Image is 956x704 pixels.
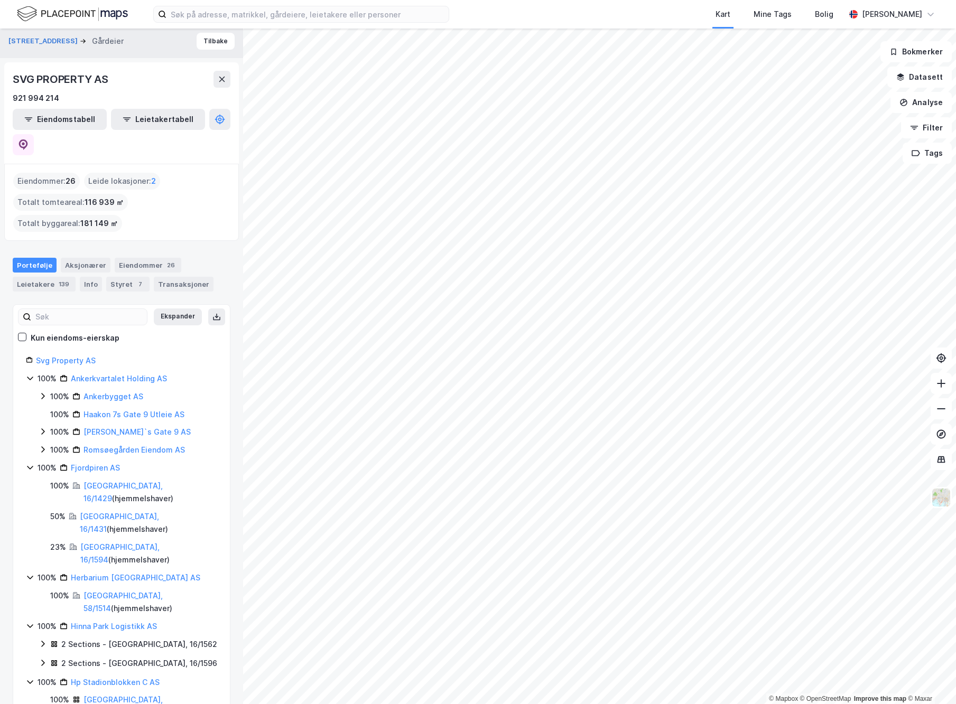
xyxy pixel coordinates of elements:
div: Styret [106,277,150,292]
a: [PERSON_NAME]`s Gate 9 AS [83,427,191,436]
div: Kart [716,8,730,21]
a: Improve this map [854,695,906,702]
div: Kontrollprogram for chat [903,653,956,704]
div: 100% [38,571,57,584]
button: Datasett [887,67,952,88]
div: 100% [50,408,69,421]
div: 50% [50,510,66,523]
div: 100% [38,676,57,689]
div: 100% [50,390,69,403]
img: logo.f888ab2527a4732fd821a326f86c7f29.svg [17,5,128,23]
a: Ankerbygget AS [83,392,143,401]
span: 181 149 ㎡ [80,217,118,230]
a: [GEOGRAPHIC_DATA], 58/1514 [83,591,163,613]
div: Totalt tomteareal : [13,194,128,211]
div: Gårdeier [92,35,124,48]
iframe: Chat Widget [903,653,956,704]
a: Svg Property AS [36,356,96,365]
button: Leietakertabell [111,109,205,130]
div: 921 994 214 [13,92,59,105]
div: Info [80,277,102,292]
a: [GEOGRAPHIC_DATA], 16/1429 [83,481,163,503]
a: [GEOGRAPHIC_DATA], 16/1594 [80,542,160,564]
button: Tags [903,143,952,164]
div: 2 Sections - [GEOGRAPHIC_DATA], 16/1596 [61,657,217,670]
a: Ankerkvartalet Holding AS [71,374,167,383]
div: 100% [50,426,69,438]
div: Bolig [815,8,833,21]
button: Filter [901,117,952,138]
div: 100% [50,444,69,456]
img: Z [931,487,951,508]
div: 2 Sections - [GEOGRAPHIC_DATA], 16/1562 [61,638,217,651]
div: 100% [50,589,69,602]
button: [STREET_ADDRESS] [8,36,80,46]
input: Søk på adresse, matrikkel, gårdeiere, leietakere eller personer [166,6,449,22]
div: 100% [38,372,57,385]
button: Eiendomstabell [13,109,107,130]
div: Aksjonærer [61,258,110,273]
a: Hp Stadionblokken C AS [71,678,160,687]
div: Mine Tags [754,8,792,21]
div: Transaksjoner [154,277,214,292]
div: ( hjemmelshaver ) [80,510,217,536]
div: 100% [50,480,69,492]
div: ( hjemmelshaver ) [83,589,217,615]
span: 26 [66,175,76,187]
a: [GEOGRAPHIC_DATA], 16/1431 [80,512,159,533]
div: 7 [135,279,145,289]
div: Leide lokasjoner : [84,173,160,190]
a: Haakon 7s Gate 9 Utleie AS [83,410,184,419]
button: Tilbake [197,33,235,50]
div: Kun eiendoms-eierskap [31,332,119,344]
div: 26 [165,260,177,270]
button: Bokmerker [880,41,952,62]
div: [PERSON_NAME] [862,8,922,21]
button: Ekspander [154,308,202,325]
a: Fjordpiren AS [71,463,120,472]
a: OpenStreetMap [800,695,851,702]
a: Mapbox [769,695,798,702]
div: 100% [38,462,57,474]
div: Portefølje [13,258,57,273]
a: Romsøegården Eiendom AS [83,445,185,454]
div: Leietakere [13,277,76,292]
div: SVG PROPERTY AS [13,71,110,88]
div: 100% [38,620,57,633]
div: Eiendommer : [13,173,80,190]
span: 116 939 ㎡ [85,196,124,209]
a: Hinna Park Logistikk AS [71,622,157,631]
a: Herbarium [GEOGRAPHIC_DATA] AS [71,573,200,582]
input: Søk [31,309,147,325]
span: 2 [151,175,156,187]
div: Totalt byggareal : [13,215,122,232]
button: Analyse [890,92,952,113]
div: 139 [57,279,71,289]
div: 23% [50,541,66,553]
div: ( hjemmelshaver ) [83,480,217,505]
div: ( hjemmelshaver ) [80,541,217,566]
div: Eiendommer [115,258,181,273]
